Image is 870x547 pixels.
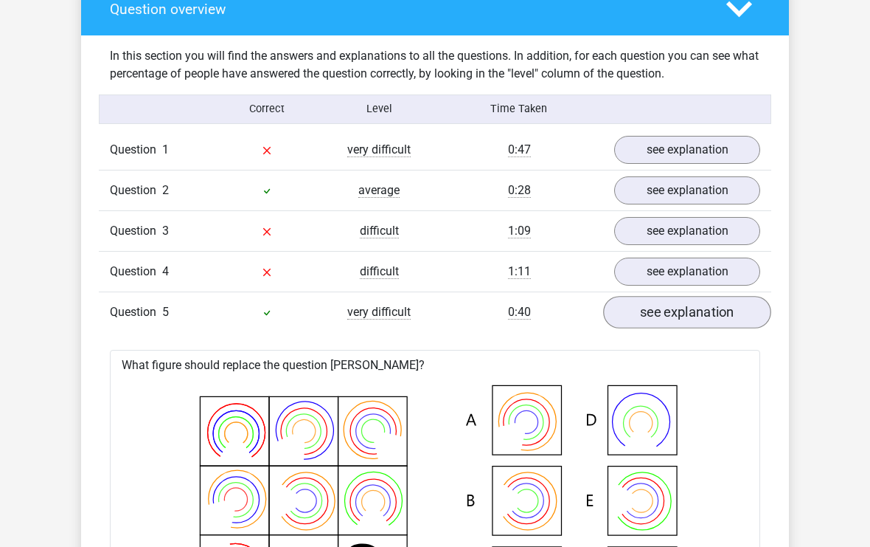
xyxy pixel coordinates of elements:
span: 1:11 [508,264,531,279]
span: 3 [162,224,169,238]
span: very difficult [347,305,411,320]
span: 2 [162,183,169,197]
div: Time Taken [435,101,603,117]
div: In this section you will find the answers and explanations to all the questions. In addition, for... [99,47,771,83]
span: Question [110,303,162,321]
span: difficult [360,224,399,238]
div: Level [323,101,435,117]
span: 1 [162,142,169,156]
span: difficult [360,264,399,279]
a: see explanation [614,217,760,245]
a: see explanation [614,176,760,204]
span: very difficult [347,142,411,157]
span: Question [110,141,162,159]
span: Question [110,182,162,199]
span: 5 [162,305,169,319]
span: Question [110,222,162,240]
a: see explanation [614,136,760,164]
a: see explanation [603,296,771,328]
span: 1:09 [508,224,531,238]
a: see explanation [614,258,760,286]
span: 0:28 [508,183,531,198]
span: 0:40 [508,305,531,320]
span: Question [110,263,162,281]
span: average [358,183,400,198]
span: 0:47 [508,142,531,157]
h4: Question overview [110,1,704,18]
span: 4 [162,264,169,278]
div: Correct [212,101,324,117]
